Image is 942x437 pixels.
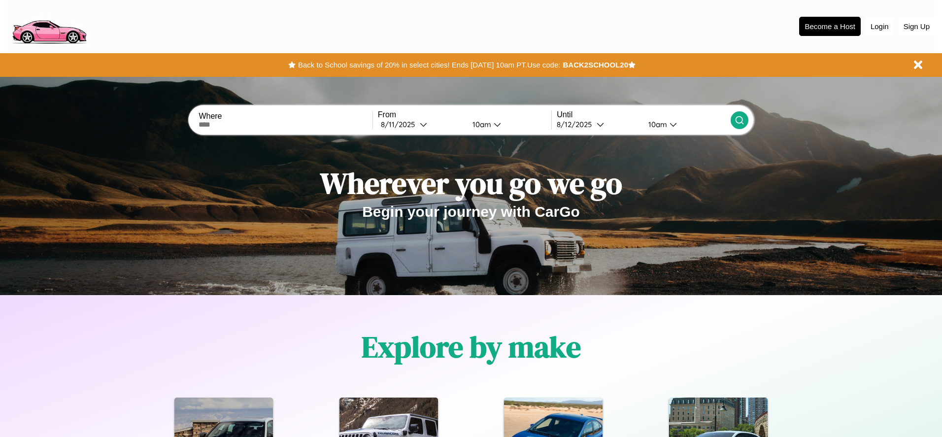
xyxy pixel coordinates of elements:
h1: Explore by make [362,327,581,367]
b: BACK2SCHOOL20 [563,61,628,69]
button: Login [866,17,894,35]
button: 10am [640,119,730,130]
label: Until [557,110,730,119]
label: Where [199,112,372,121]
button: Sign Up [899,17,935,35]
button: 8/11/2025 [378,119,465,130]
div: 10am [643,120,670,129]
label: From [378,110,551,119]
div: 10am [468,120,494,129]
img: logo [7,5,91,46]
div: 8 / 11 / 2025 [381,120,420,129]
div: 8 / 12 / 2025 [557,120,597,129]
button: Back to School savings of 20% in select cities! Ends [DATE] 10am PT.Use code: [296,58,563,72]
button: Become a Host [799,17,861,36]
button: 10am [465,119,551,130]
